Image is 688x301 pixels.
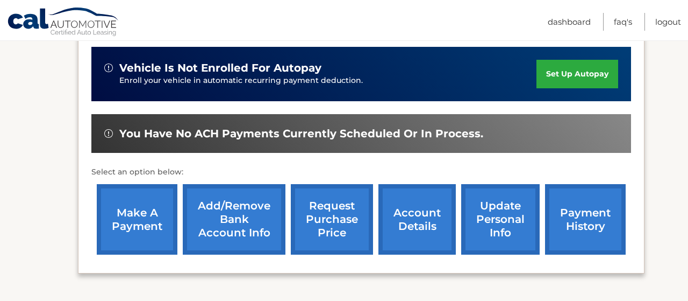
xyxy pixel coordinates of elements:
a: Cal Automotive [7,7,120,38]
img: alert-white.svg [104,64,113,72]
a: payment history [545,184,626,255]
span: vehicle is not enrolled for autopay [119,61,321,75]
a: make a payment [97,184,177,255]
a: update personal info [461,184,540,255]
p: Select an option below: [91,166,631,179]
a: account details [378,184,456,255]
span: You have no ACH payments currently scheduled or in process. [119,127,483,141]
p: Enroll your vehicle in automatic recurring payment deduction. [119,75,536,87]
a: set up autopay [536,60,618,88]
a: request purchase price [291,184,373,255]
img: alert-white.svg [104,129,113,138]
a: FAQ's [614,13,632,31]
a: Add/Remove bank account info [183,184,285,255]
a: Dashboard [548,13,591,31]
a: Logout [655,13,681,31]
